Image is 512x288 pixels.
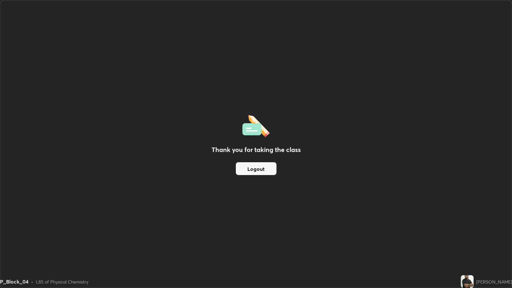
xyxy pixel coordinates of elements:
[31,278,33,285] div: •
[242,113,270,137] img: offlineFeedback.1438e8b3.svg
[36,278,88,285] div: L85 of Physical Chemistry
[476,278,512,285] div: [PERSON_NAME]
[212,145,301,155] h2: Thank you for taking the class
[461,275,474,288] img: 7cabdb85d0934fdc85341801fb917925.jpg
[236,162,276,175] button: Logout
